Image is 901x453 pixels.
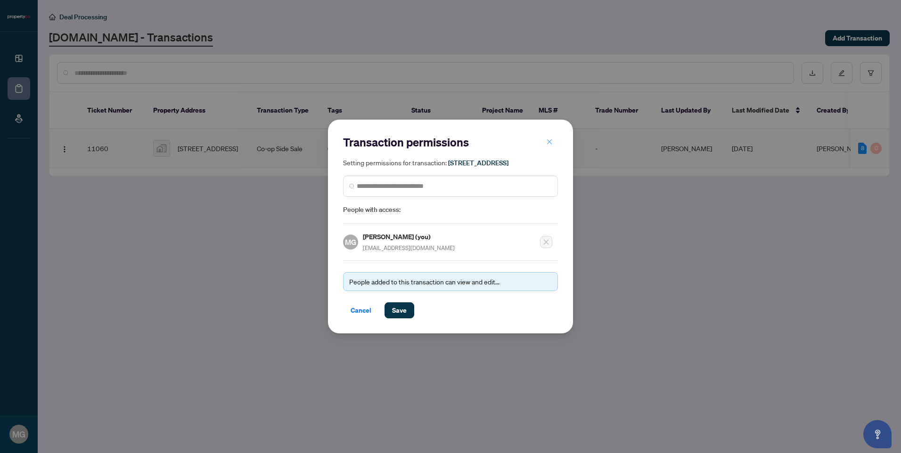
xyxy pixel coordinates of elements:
span: Save [392,303,407,318]
img: search_icon [349,184,355,189]
div: People added to this transaction can view and edit... [349,276,552,287]
button: Open asap [863,420,892,448]
span: [EMAIL_ADDRESS][DOMAIN_NAME] [363,244,455,251]
span: [STREET_ADDRESS] [448,159,508,167]
span: close [546,138,553,145]
h5: [PERSON_NAME] (you) [363,231,455,242]
span: MG [345,236,356,248]
button: Save [385,302,414,318]
h2: Transaction permissions [343,135,558,150]
span: Cancel [351,303,371,318]
span: People with access: [343,204,558,215]
h5: Setting permissions for transaction: [343,157,558,168]
button: Cancel [343,302,379,318]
